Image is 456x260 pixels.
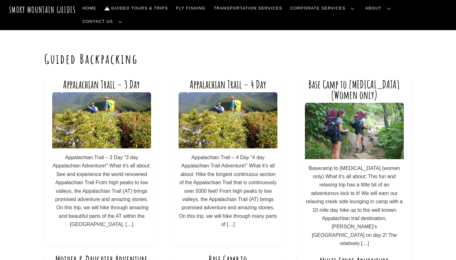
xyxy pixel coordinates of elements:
a: Appalachian Trail – 3 Day [63,78,140,91]
a: Transportation Services [211,2,285,15]
a: Contact Us [80,15,127,28]
img: 1448638418078-min [179,92,277,148]
a: About [363,2,396,15]
a: Corporate Services [288,2,360,15]
a: Fly Fishing [174,2,208,15]
img: 1448638418078-min [52,92,151,148]
p: Basecamp to [MEDICAL_DATA] (women only) What it’s all about: This fun and relaxing trip has a lit... [305,164,403,248]
a: Appalachian Trail – 4 Day [190,78,266,91]
a: Guided Tours & Trips [102,2,170,15]
h1: Guided Backpacking [44,51,412,67]
a: Smoky Mountain Guides [9,4,76,15]
img: smokymountainguides.com-backpacking_participants [305,103,403,159]
p: Appalachian Trail – 4 Day “4 day Appalachian Trail Adventure!” What it’s all about: Hike the long... [179,153,277,229]
a: Base Camp to [MEDICAL_DATA] (Women only) [308,78,400,102]
a: Home [80,2,99,15]
p: Appalachian Trail – 3 Day “3 day Appalachian Adventure!” What it’s all about: See and experience ... [52,153,151,229]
